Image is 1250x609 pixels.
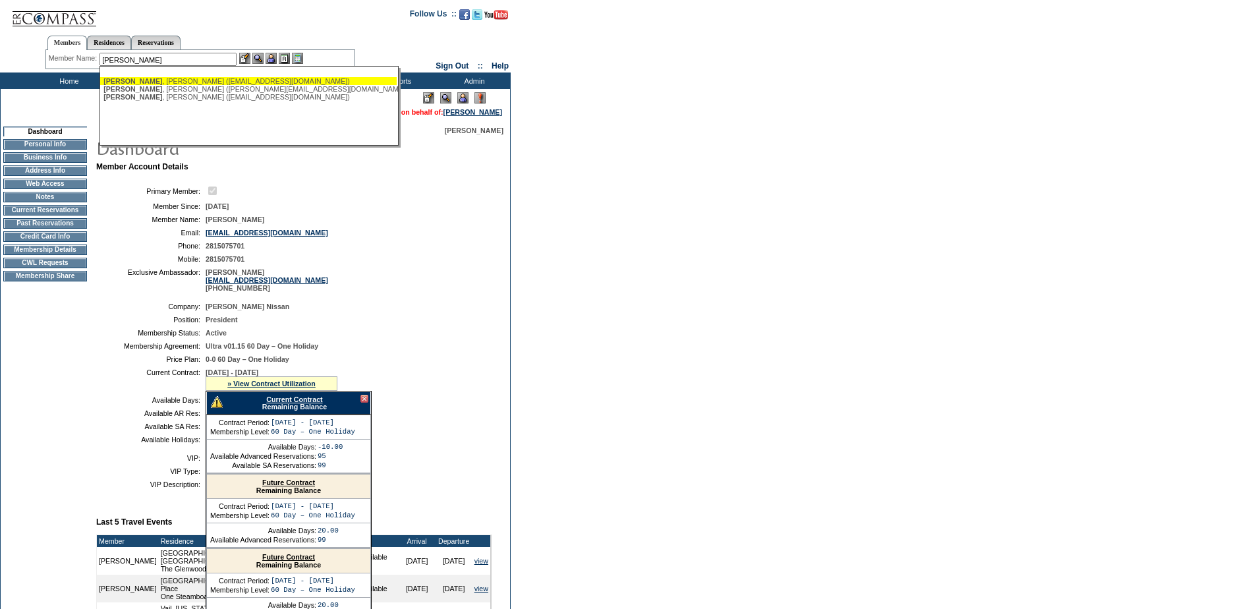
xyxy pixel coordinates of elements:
[206,368,258,376] span: [DATE] - [DATE]
[445,127,503,134] span: [PERSON_NAME]
[210,536,316,544] td: Available Advanced Reservations:
[271,577,355,585] td: [DATE] - [DATE]
[206,329,227,337] span: Active
[399,547,436,575] td: [DATE]
[262,478,315,486] a: Future Contract
[436,61,469,71] a: Sign Out
[206,255,244,263] span: 2815075701
[101,436,200,444] td: Available Holidays:
[435,72,511,89] td: Admin
[101,255,200,263] td: Mobile:
[459,13,470,21] a: Become our fan on Facebook
[206,229,328,237] a: [EMAIL_ADDRESS][DOMAIN_NAME]
[3,152,87,163] td: Business Info
[318,452,343,460] td: 95
[101,242,200,250] td: Phone:
[101,185,200,197] td: Primary Member:
[399,575,436,602] td: [DATE]
[206,216,264,223] span: [PERSON_NAME]
[206,276,328,284] a: [EMAIL_ADDRESS][DOMAIN_NAME]
[266,395,322,403] a: Current Contract
[410,8,457,24] td: Follow Us ::
[101,368,200,391] td: Current Contract:
[459,9,470,20] img: Become our fan on Facebook
[474,92,486,103] img: Log Concern/Member Elevation
[443,108,502,116] a: [PERSON_NAME]
[3,205,87,216] td: Current Reservations
[457,92,469,103] img: Impersonate
[210,502,270,510] td: Contract Period:
[207,475,370,499] div: Remaining Balance
[472,9,482,20] img: Follow us on Twitter
[96,517,172,527] b: Last 5 Travel Events
[292,53,303,64] img: b_calculator.gif
[103,93,162,101] span: [PERSON_NAME]
[484,13,508,21] a: Subscribe to our YouTube Channel
[101,467,200,475] td: VIP Type:
[103,77,393,85] div: , [PERSON_NAME] ([EMAIL_ADDRESS][DOMAIN_NAME])
[101,303,200,310] td: Company:
[3,165,87,176] td: Address Info
[101,316,200,324] td: Position:
[492,61,509,71] a: Help
[318,461,343,469] td: 99
[252,53,264,64] img: View
[210,586,270,594] td: Membership Level:
[101,216,200,223] td: Member Name:
[101,480,200,488] td: VIP Description:
[206,316,238,324] span: President
[101,342,200,350] td: Membership Agreement:
[210,443,316,451] td: Available Days:
[97,575,159,602] td: [PERSON_NAME]
[478,61,483,71] span: ::
[101,396,200,404] td: Available Days:
[206,355,289,363] span: 0-0 60 Day – One Holiday
[440,92,451,103] img: View Mode
[210,419,270,426] td: Contract Period:
[279,53,290,64] img: Reservations
[101,355,200,363] td: Price Plan:
[3,127,87,136] td: Dashboard
[3,218,87,229] td: Past Reservations
[262,553,315,561] a: Future Contract
[206,268,328,292] span: [PERSON_NAME] [PHONE_NUMBER]
[97,535,159,547] td: Member
[3,231,87,242] td: Credit Card Info
[484,10,508,20] img: Subscribe to our YouTube Channel
[474,557,488,565] a: view
[318,443,343,451] td: -10.00
[101,229,200,237] td: Email:
[210,461,316,469] td: Available SA Reservations:
[266,53,277,64] img: Impersonate
[101,202,200,210] td: Member Since:
[423,92,434,103] img: Edit Mode
[474,585,488,593] a: view
[206,303,289,310] span: [PERSON_NAME] Nissan
[47,36,88,50] a: Members
[97,547,159,575] td: [PERSON_NAME]
[318,527,339,535] td: 20.00
[271,419,355,426] td: [DATE] - [DATE]
[351,108,502,116] span: You are acting on behalf of:
[206,391,371,415] div: Remaining Balance
[318,601,339,609] td: 20.00
[159,575,335,602] td: [GEOGRAPHIC_DATA], [US_STATE] - One Steamboat Place One Steamboat Place 612
[436,575,472,602] td: [DATE]
[49,53,99,64] div: Member Name:
[159,535,335,547] td: Residence
[227,380,316,388] a: » View Contract Utilization
[3,139,87,150] td: Personal Info
[318,536,339,544] td: 99
[101,454,200,462] td: VIP:
[101,329,200,337] td: Membership Status:
[210,577,270,585] td: Contract Period:
[271,428,355,436] td: 60 Day – One Holiday
[210,601,316,609] td: Available Days:
[101,268,200,292] td: Exclusive Ambassador:
[131,36,181,49] a: Reservations
[87,36,131,49] a: Residences
[96,162,188,171] b: Member Account Details
[3,192,87,202] td: Notes
[103,93,393,101] div: , [PERSON_NAME] ([EMAIL_ADDRESS][DOMAIN_NAME])
[211,396,223,408] img: There are insufficient days and/or tokens to cover this reservation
